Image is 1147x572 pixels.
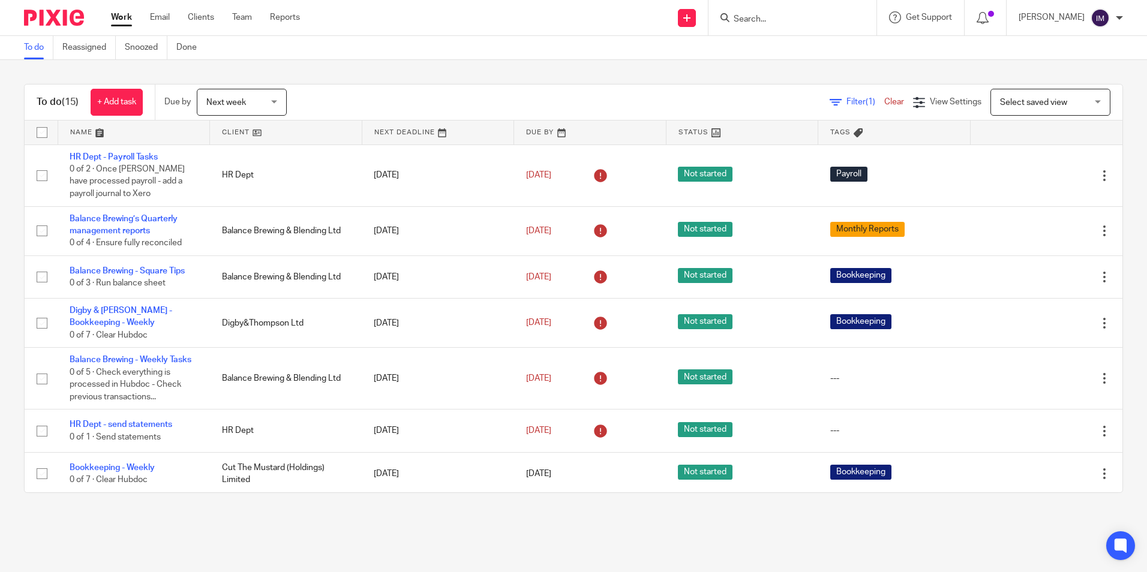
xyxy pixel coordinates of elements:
span: Bookkeeping [830,268,891,283]
img: svg%3E [1091,8,1110,28]
a: Balance Brewing - Square Tips [70,267,185,275]
span: Get Support [906,13,952,22]
td: HR Dept [210,144,362,206]
span: Select saved view [1000,98,1067,107]
span: Not started [678,422,732,437]
input: Search [732,14,840,25]
td: [DATE] [362,348,514,410]
a: Digby & [PERSON_NAME] - Bookkeeping - Weekly [70,306,172,327]
span: [DATE] [526,171,551,179]
td: [DATE] [362,206,514,255]
img: Pixie [24,10,84,26]
td: Balance Brewing & Blending Ltd [210,255,362,298]
span: Monthly Reports [830,222,905,237]
td: HR Dept [210,410,362,452]
span: 0 of 7 · Clear Hubdoc [70,475,148,484]
span: [DATE] [526,374,551,383]
span: Next week [206,98,246,107]
td: [DATE] [362,255,514,298]
span: Not started [678,222,732,237]
span: Tags [830,129,851,136]
span: Not started [678,369,732,384]
a: To do [24,36,53,59]
td: Balance Brewing & Blending Ltd [210,206,362,255]
span: Bookkeeping [830,314,891,329]
span: Payroll [830,167,867,182]
a: Clients [188,11,214,23]
a: Done [176,36,206,59]
a: Reports [270,11,300,23]
a: + Add task [91,89,143,116]
a: Balance Brewing - Weekly Tasks [70,356,191,364]
span: View Settings [930,98,981,106]
span: 0 of 4 · Ensure fully reconciled [70,239,182,247]
a: Team [232,11,252,23]
a: Reassigned [62,36,116,59]
span: (15) [62,97,79,107]
td: Balance Brewing & Blending Ltd [210,348,362,410]
a: Work [111,11,132,23]
span: [DATE] [526,469,551,478]
span: Not started [678,465,732,480]
td: [DATE] [362,144,514,206]
span: Not started [678,167,732,182]
a: Balance Brewing’s Quarterly management reports [70,215,178,235]
span: [DATE] [526,227,551,235]
div: --- [830,425,959,436]
a: Email [150,11,170,23]
a: Clear [884,98,904,106]
a: HR Dept - send statements [70,420,172,429]
span: (1) [866,98,875,106]
td: [DATE] [362,452,514,495]
span: 0 of 3 · Run balance sheet [70,279,166,287]
a: Snoozed [125,36,167,59]
span: Not started [678,268,732,283]
td: Digby&Thompson Ltd [210,299,362,348]
td: [DATE] [362,299,514,348]
a: Bookkeeping - Weekly [70,463,155,472]
span: 0 of 5 · Check everything is processed in Hubdoc - Check previous transactions... [70,368,181,401]
span: Bookkeeping [830,465,891,480]
span: 0 of 7 · Clear Hubdoc [70,331,148,339]
a: HR Dept - Payroll Tasks [70,153,158,161]
span: Filter [846,98,884,106]
span: [DATE] [526,426,551,435]
p: [PERSON_NAME] [1019,11,1085,23]
p: Due by [164,96,191,108]
span: 0 of 2 · Once [PERSON_NAME] have processed payroll - add a payroll journal to Xero [70,165,185,198]
div: --- [830,372,959,384]
span: [DATE] [526,319,551,327]
span: [DATE] [526,273,551,281]
span: Not started [678,314,732,329]
td: [DATE] [362,410,514,452]
td: Cut The Mustard (Holdings) Limited [210,452,362,495]
span: 0 of 1 · Send statements [70,433,161,441]
h1: To do [37,96,79,109]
